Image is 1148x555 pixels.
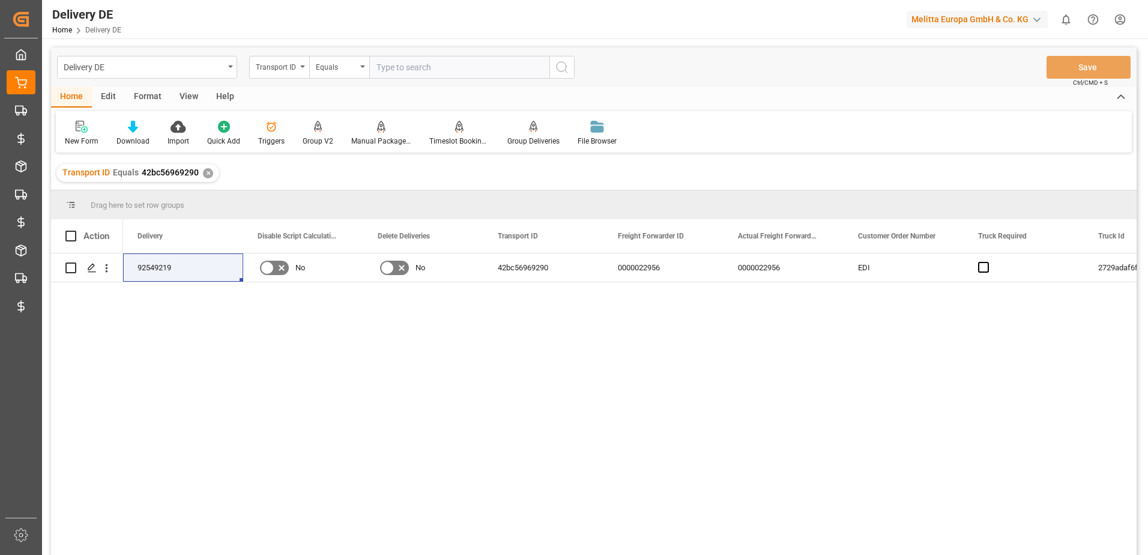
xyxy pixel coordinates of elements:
div: Action [83,231,109,241]
div: Manual Package TypeDetermination [351,136,411,147]
div: View [171,87,207,108]
div: File Browser [578,136,617,147]
span: Equals [113,168,139,177]
button: show 0 new notifications [1053,6,1080,33]
button: open menu [249,56,309,79]
span: Customer Order Number [858,232,935,240]
a: Home [52,26,72,34]
div: Help [207,87,243,108]
div: Download [116,136,150,147]
div: 0000022956 [724,253,844,282]
button: open menu [57,56,237,79]
button: Help Center [1080,6,1107,33]
button: search button [549,56,575,79]
span: Delete Deliveries [378,232,430,240]
span: Actual Freight Forwarder ID [738,232,818,240]
button: Melitta Europa GmbH & Co. KG [907,8,1053,31]
div: 42bc56969290 [483,253,603,282]
div: 92549219 [123,253,243,282]
input: Type to search [369,56,549,79]
button: open menu [309,56,369,79]
div: EDI [844,253,964,282]
div: Group Deliveries [507,136,560,147]
span: Transport ID [62,168,110,177]
span: Transport ID [498,232,538,240]
div: Group V2 [303,136,333,147]
div: New Form [65,136,98,147]
div: Format [125,87,171,108]
span: Truck Id [1098,232,1125,240]
div: Home [51,87,92,108]
div: Import [168,136,189,147]
div: Melitta Europa GmbH & Co. KG [907,11,1048,28]
span: Drag here to set row groups [91,201,184,210]
span: Truck Required [978,232,1027,240]
div: Press SPACE to select this row. [51,253,123,282]
span: 42bc56969290 [142,168,199,177]
span: No [415,254,425,282]
span: Ctrl/CMD + S [1073,78,1108,87]
span: Freight Forwarder ID [618,232,684,240]
div: Triggers [258,136,285,147]
div: Edit [92,87,125,108]
div: Delivery DE [64,59,224,74]
div: Quick Add [207,136,240,147]
span: No [295,254,305,282]
div: 0000022956 [603,253,724,282]
div: Delivery DE [52,5,121,23]
button: Save [1047,56,1131,79]
span: Disable Script Calculations [258,232,338,240]
span: Delivery [137,232,163,240]
div: ✕ [203,168,213,178]
div: Equals [316,59,357,73]
div: Transport ID [256,59,297,73]
div: Timeslot Booking Report [429,136,489,147]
